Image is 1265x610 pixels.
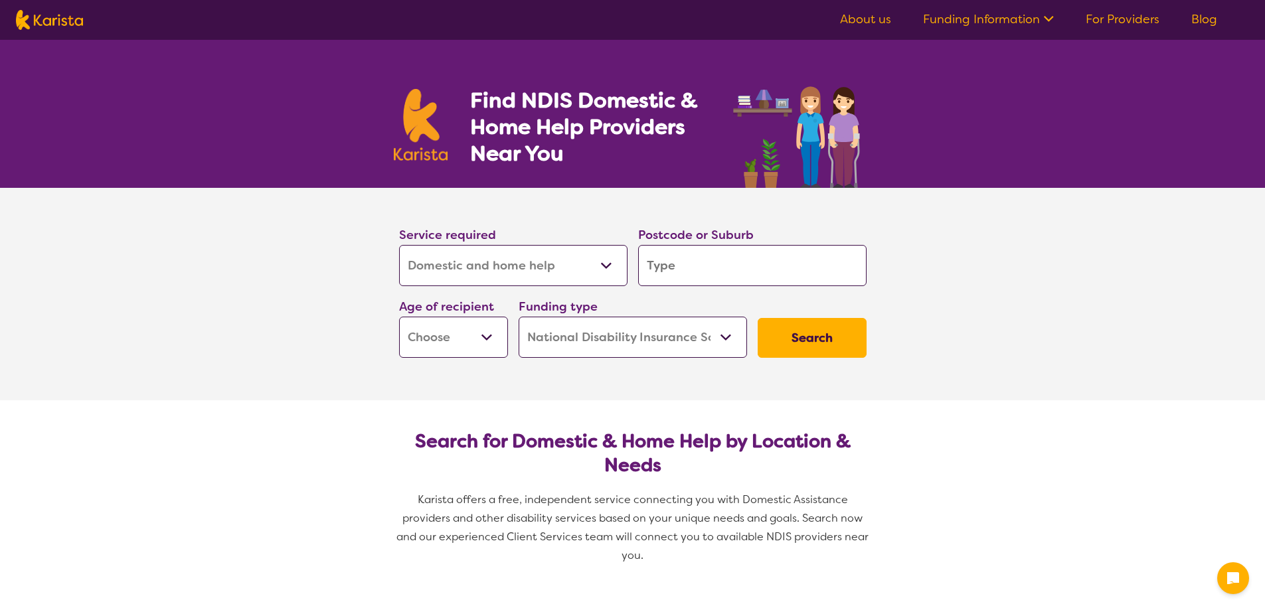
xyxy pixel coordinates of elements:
[470,87,716,167] h1: Find NDIS Domestic & Home Help Providers Near You
[396,493,871,562] span: Karista offers a free, independent service connecting you with Domestic Assistance providers and ...
[1191,11,1217,27] a: Blog
[638,245,867,286] input: Type
[16,10,83,30] img: Karista logo
[923,11,1054,27] a: Funding Information
[394,89,448,161] img: Karista logo
[638,227,754,243] label: Postcode or Suburb
[399,299,494,315] label: Age of recipient
[729,72,871,188] img: domestic-help
[410,429,856,477] h2: Search for Domestic & Home Help by Location & Needs
[399,227,496,243] label: Service required
[1086,11,1159,27] a: For Providers
[519,299,598,315] label: Funding type
[758,318,867,358] button: Search
[840,11,891,27] a: About us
